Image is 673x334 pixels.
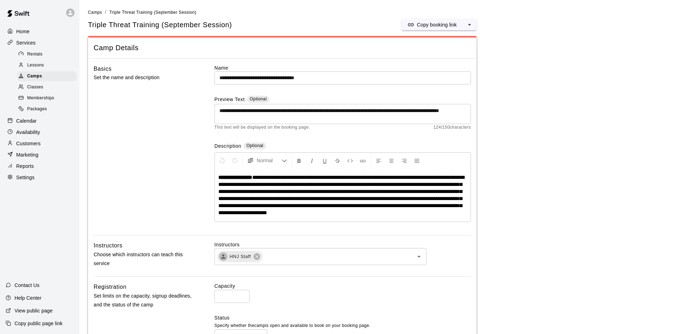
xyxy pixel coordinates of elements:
span: Lessons [27,62,44,69]
span: Classes [27,84,43,91]
label: Description [214,142,241,151]
span: Optional [246,143,263,148]
a: Availability [6,127,74,137]
button: Copy booking link [402,19,462,30]
div: HNJ Staff [219,252,228,261]
a: Lessons [17,60,79,71]
a: Memberships [17,93,79,104]
span: Camps [88,10,102,15]
p: Settings [16,174,35,181]
span: Triple Threat Training (September Session) [109,10,196,15]
a: Classes [17,82,79,93]
a: Marketing [6,150,74,160]
p: Home [16,28,30,35]
p: Set limits on the capacity, signup deadlines, and the status of the camp [94,292,192,309]
a: Camps [17,71,79,82]
a: Customers [6,138,74,149]
div: Packages [17,104,77,114]
label: Status [214,314,471,321]
h5: Triple Threat Training (September Session) [88,20,232,30]
span: HNJ Staff [225,253,255,260]
div: Memberships [17,93,77,103]
button: Right Align [398,154,410,167]
button: Undo [216,154,228,167]
div: split button [402,19,477,30]
button: Center Align [385,154,397,167]
span: Camps [27,73,42,80]
p: Marketing [16,151,39,158]
span: Optional [250,96,267,101]
button: Open [414,252,424,262]
div: Camps [17,71,77,81]
button: Format Underline [319,154,331,167]
button: Format Italics [306,154,318,167]
h6: Registration [94,282,126,292]
div: HNJ Staff [217,251,262,262]
nav: breadcrumb [88,8,665,16]
a: Services [6,37,74,48]
button: Format Bold [293,154,305,167]
p: Specify whether the camp is open and available to book on your booking page. [214,322,471,329]
button: Insert Link [357,154,369,167]
span: Packages [27,106,47,113]
p: Customers [16,140,41,147]
div: Classes [17,82,77,92]
li: / [105,8,106,16]
button: select merge strategy [462,19,477,30]
p: Contact Us [14,282,40,289]
p: View public page [14,307,53,314]
button: Justify Align [411,154,423,167]
a: Packages [17,104,79,115]
span: Camp Details [94,43,471,53]
div: Lessons [17,60,77,70]
a: Rentals [17,49,79,60]
button: Redo [229,154,241,167]
a: Home [6,26,74,37]
h6: Basics [94,64,112,74]
button: Formatting Options [244,154,290,167]
span: 124 / 150 characters [433,124,471,131]
p: Services [16,39,36,46]
button: Format Strikethrough [331,154,343,167]
span: Rentals [27,51,43,58]
label: Preview Text [214,96,245,104]
p: Copy public page link [14,320,63,327]
p: Calendar [16,117,37,124]
span: Normal [257,157,282,164]
a: Camps [88,9,102,15]
button: Left Align [373,154,385,167]
p: Availability [16,129,40,136]
span: This text will be displayed on the booking page. [214,124,310,131]
a: Settings [6,172,74,183]
button: Insert Code [344,154,356,167]
p: Reports [16,163,34,170]
a: Calendar [6,116,74,126]
label: Instructors [214,241,471,248]
a: Reports [6,161,74,171]
h6: Instructors [94,241,123,250]
p: Help Center [14,294,41,301]
label: Name [214,64,471,71]
p: Copy booking link [417,21,457,28]
span: Memberships [27,95,54,102]
label: Capacity [214,282,471,289]
p: Set the name and description [94,73,192,82]
div: Rentals [17,49,77,59]
p: Choose which instructors can teach this service [94,250,192,268]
